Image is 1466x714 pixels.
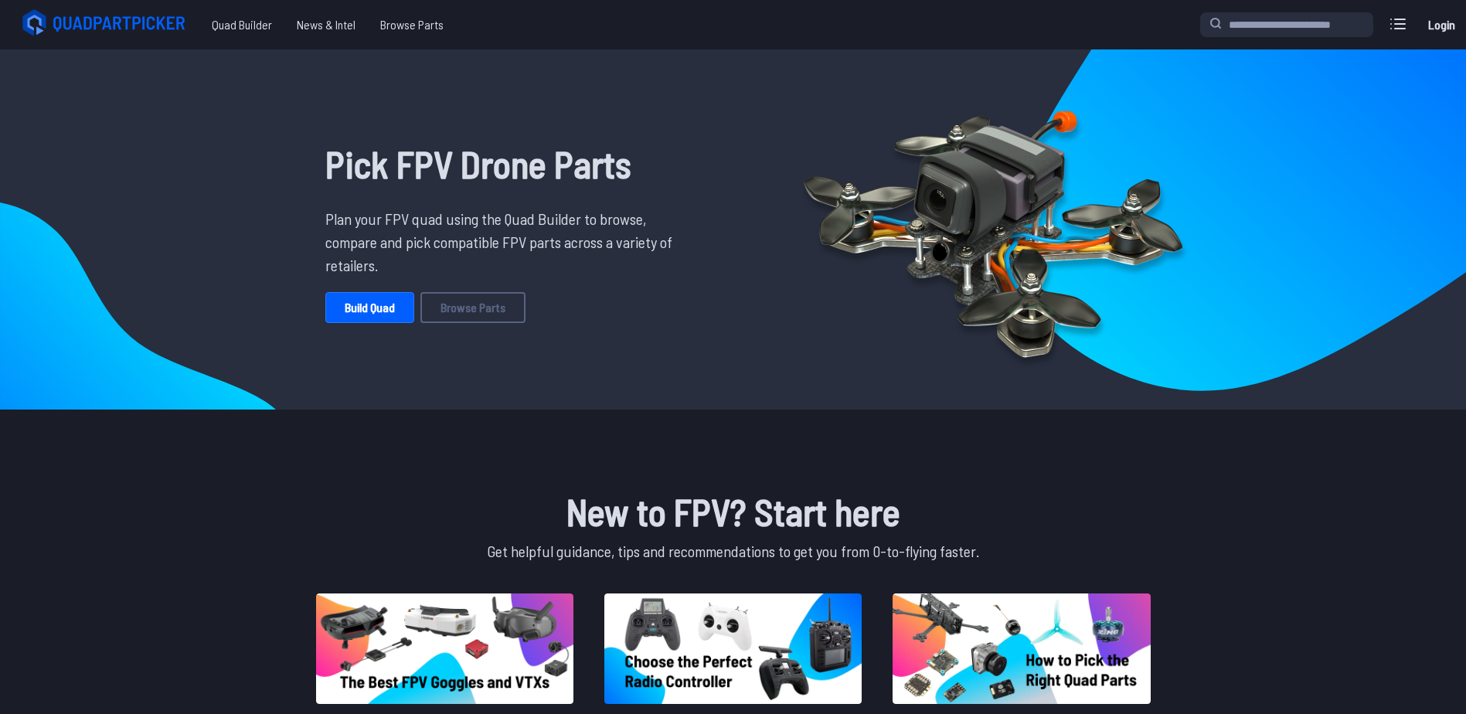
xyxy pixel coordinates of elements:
h1: Pick FPV Drone Parts [325,136,684,192]
img: image of post [316,593,573,704]
a: Quad Builder [199,9,284,40]
a: News & Intel [284,9,368,40]
p: Get helpful guidance, tips and recommendations to get you from 0-to-flying faster. [313,539,1154,563]
h1: New to FPV? Start here [313,484,1154,539]
p: Plan your FPV quad using the Quad Builder to browse, compare and pick compatible FPV parts across... [325,207,684,277]
a: Build Quad [325,292,414,323]
img: image of post [604,593,862,704]
a: Login [1423,9,1460,40]
a: Browse Parts [368,9,456,40]
img: Quadcopter [770,75,1216,384]
img: image of post [893,593,1150,704]
a: Browse Parts [420,292,526,323]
